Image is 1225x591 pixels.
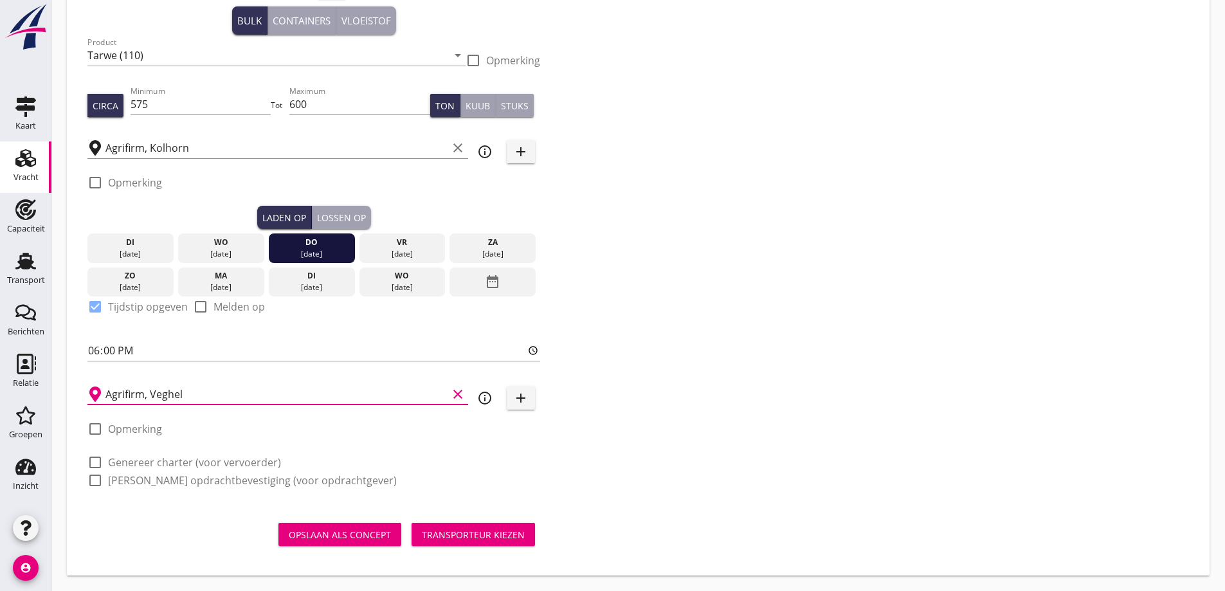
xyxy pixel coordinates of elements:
div: [DATE] [362,248,442,260]
i: arrow_drop_down [450,48,466,63]
div: Circa [93,99,118,113]
div: Vloeistof [341,14,391,28]
div: Berichten [8,327,44,336]
label: Tijdstip opgeven [108,300,188,313]
label: Melden op [213,300,265,313]
div: [DATE] [91,282,170,293]
button: Bulk [232,6,268,35]
div: Lossen op [317,211,366,224]
div: wo [181,237,261,248]
div: [DATE] [362,282,442,293]
div: Kaart [15,122,36,130]
i: info_outline [477,144,493,159]
div: [DATE] [91,248,170,260]
div: ma [181,270,261,282]
div: [DATE] [272,248,352,260]
div: di [272,270,352,282]
div: Transport [7,276,45,284]
input: Minimum [131,94,271,114]
div: Opslaan als concept [289,528,391,541]
label: Genereer charter (voor vervoerder) [108,456,281,469]
button: Circa [87,94,123,117]
label: [PERSON_NAME] opdrachtbevestiging (voor opdrachtgever) [108,474,397,487]
button: Containers [268,6,336,35]
i: add [513,144,529,159]
i: add [513,390,529,406]
div: zo [91,270,170,282]
button: Lossen op [312,206,371,229]
div: di [91,237,170,248]
label: Opmerking [108,423,162,435]
i: account_circle [13,555,39,581]
div: [DATE] [181,282,261,293]
div: Bulk [237,14,262,28]
div: Inzicht [13,482,39,490]
div: vr [362,237,442,248]
input: Maximum [289,94,430,114]
button: Ton [430,94,460,117]
div: Stuks [501,99,529,113]
div: [DATE] [453,248,532,260]
label: Opmerking [108,176,162,189]
img: logo-small.a267ee39.svg [3,3,49,51]
input: Product [87,45,448,66]
div: do [272,237,352,248]
button: Laden op [257,206,312,229]
button: Transporteur kiezen [412,523,535,546]
div: Vracht [14,173,39,181]
i: date_range [485,270,500,293]
input: Losplaats [105,384,448,405]
button: Kuub [460,94,496,117]
div: wo [362,270,442,282]
div: Containers [273,14,331,28]
div: Relatie [13,379,39,387]
button: Opslaan als concept [278,523,401,546]
div: za [453,237,532,248]
button: Stuks [496,94,534,117]
div: Groepen [9,430,42,439]
input: Laadplaats [105,138,448,158]
div: Laden op [262,211,306,224]
div: Capaciteit [7,224,45,233]
div: Ton [435,99,455,113]
div: [DATE] [181,248,261,260]
div: Tot [271,100,289,111]
div: [DATE] [272,282,352,293]
i: clear [450,386,466,402]
i: clear [450,140,466,156]
div: Kuub [466,99,490,113]
button: Vloeistof [336,6,396,35]
i: info_outline [477,390,493,406]
div: Transporteur kiezen [422,528,525,541]
label: Opmerking [486,54,540,67]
